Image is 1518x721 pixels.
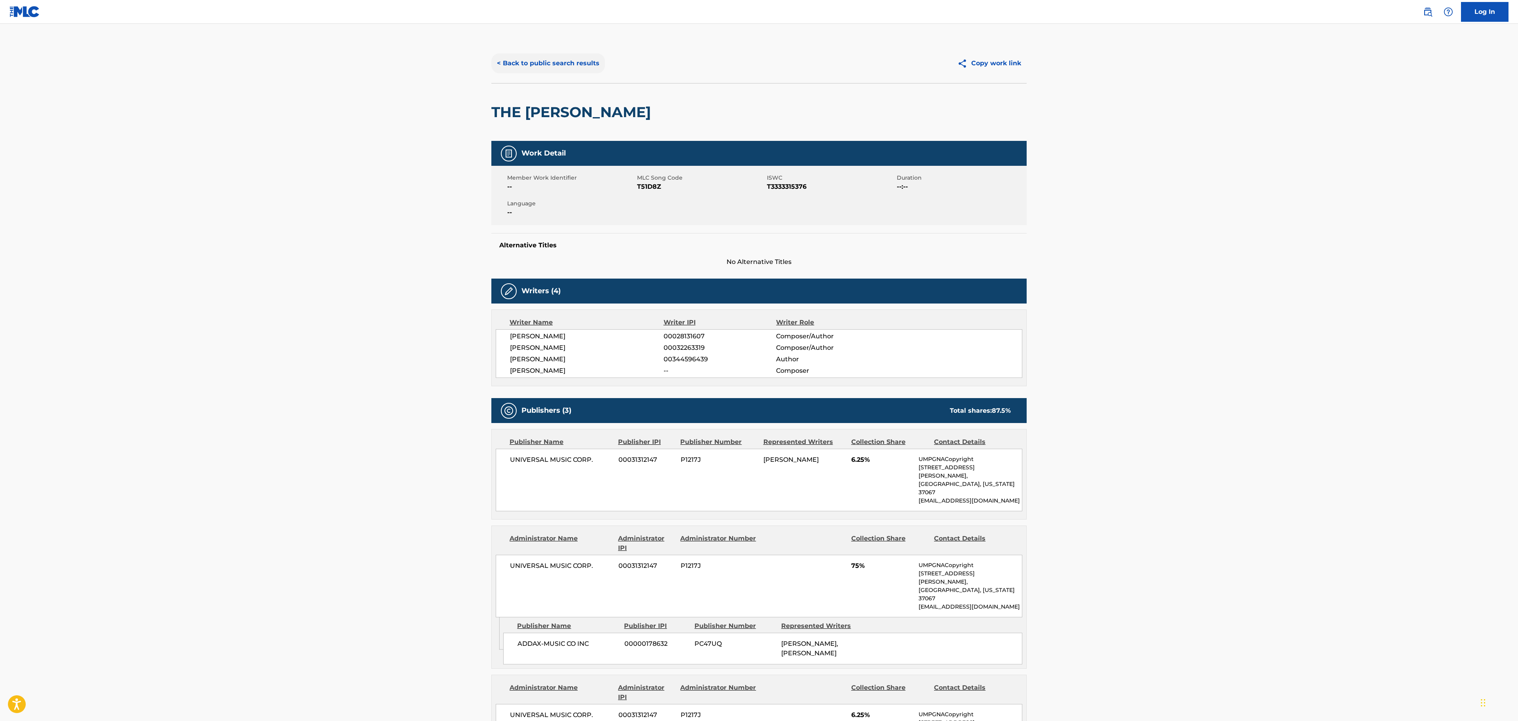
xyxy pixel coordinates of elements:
[950,406,1011,416] div: Total shares:
[851,683,928,702] div: Collection Share
[507,174,635,182] span: Member Work Identifier
[618,437,674,447] div: Publisher IPI
[618,534,674,553] div: Administrator IPI
[510,710,613,720] span: UNIVERSAL MUSIC CORP.
[919,710,1022,719] p: UMPGNACopyright
[919,480,1022,497] p: [GEOGRAPHIC_DATA], [US_STATE] 37067
[767,174,895,182] span: ISWC
[510,683,612,702] div: Administrator Name
[664,343,776,353] span: 00032263319
[507,182,635,192] span: --
[776,366,879,376] span: Composer
[510,366,664,376] span: [PERSON_NAME]
[851,561,913,571] span: 75%
[1461,2,1508,22] a: Log In
[776,332,879,341] span: Composer/Author
[664,355,776,364] span: 00344596439
[1444,7,1453,17] img: help
[851,455,913,465] span: 6.25%
[681,561,757,571] span: P1217J
[680,437,757,447] div: Publisher Number
[491,257,1027,267] span: No Alternative Titles
[776,318,879,327] div: Writer Role
[504,406,514,416] img: Publishers
[618,710,675,720] span: 00031312147
[504,149,514,158] img: Work Detail
[694,621,775,631] div: Publisher Number
[680,683,757,702] div: Administrator Number
[681,455,757,465] span: P1217J
[763,456,819,463] span: [PERSON_NAME]
[919,497,1022,505] p: [EMAIL_ADDRESS][DOMAIN_NAME]
[510,561,613,571] span: UNIVERSAL MUSIC CORP.
[934,683,1011,702] div: Contact Details
[1420,4,1436,20] a: Public Search
[664,366,776,376] span: --
[618,561,675,571] span: 00031312147
[618,683,674,702] div: Administrator IPI
[934,437,1011,447] div: Contact Details
[763,437,845,447] div: Represented Writers
[952,53,1027,73] button: Copy work link
[851,710,913,720] span: 6.25%
[919,603,1022,611] p: [EMAIL_ADDRESS][DOMAIN_NAME]
[1478,683,1518,721] iframe: Chat Widget
[521,149,566,158] h5: Work Detail
[919,561,1022,569] p: UMPGNACopyright
[510,455,613,465] span: UNIVERSAL MUSIC CORP.
[919,586,1022,603] p: [GEOGRAPHIC_DATA], [US_STATE] 37067
[851,534,928,553] div: Collection Share
[919,569,1022,586] p: [STREET_ADDRESS][PERSON_NAME],
[680,534,757,553] div: Administrator Number
[897,182,1025,192] span: --:--
[504,287,514,296] img: Writers
[521,287,561,296] h5: Writers (4)
[510,437,612,447] div: Publisher Name
[781,640,838,657] span: [PERSON_NAME], [PERSON_NAME]
[637,174,765,182] span: MLC Song Code
[507,208,635,217] span: --
[776,355,879,364] span: Author
[510,355,664,364] span: [PERSON_NAME]
[681,710,757,720] span: P1217J
[664,318,776,327] div: Writer IPI
[776,343,879,353] span: Composer/Author
[517,621,618,631] div: Publisher Name
[637,182,765,192] span: T51D8Z
[624,639,689,649] span: 00000178632
[510,332,664,341] span: [PERSON_NAME]
[1423,7,1432,17] img: search
[694,639,775,649] span: PC47UQ
[934,534,1011,553] div: Contact Details
[521,406,571,415] h5: Publishers (3)
[851,437,928,447] div: Collection Share
[10,6,40,17] img: MLC Logo
[992,407,1011,414] span: 87.5 %
[499,241,1019,249] h5: Alternative Titles
[624,621,689,631] div: Publisher IPI
[510,318,664,327] div: Writer Name
[781,621,862,631] div: Represented Writers
[897,174,1025,182] span: Duration
[767,182,895,192] span: T3333315376
[618,455,675,465] span: 00031312147
[491,103,655,121] h2: THE [PERSON_NAME]
[957,59,971,68] img: Copy work link
[919,455,1022,463] p: UMPGNACopyright
[491,53,605,73] button: < Back to public search results
[1440,4,1456,20] div: Help
[664,332,776,341] span: 00028131607
[510,343,664,353] span: [PERSON_NAME]
[1481,691,1486,715] div: Drag
[507,199,635,208] span: Language
[517,639,618,649] span: ADDAX-MUSIC CO INC
[510,534,612,553] div: Administrator Name
[919,463,1022,480] p: [STREET_ADDRESS][PERSON_NAME],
